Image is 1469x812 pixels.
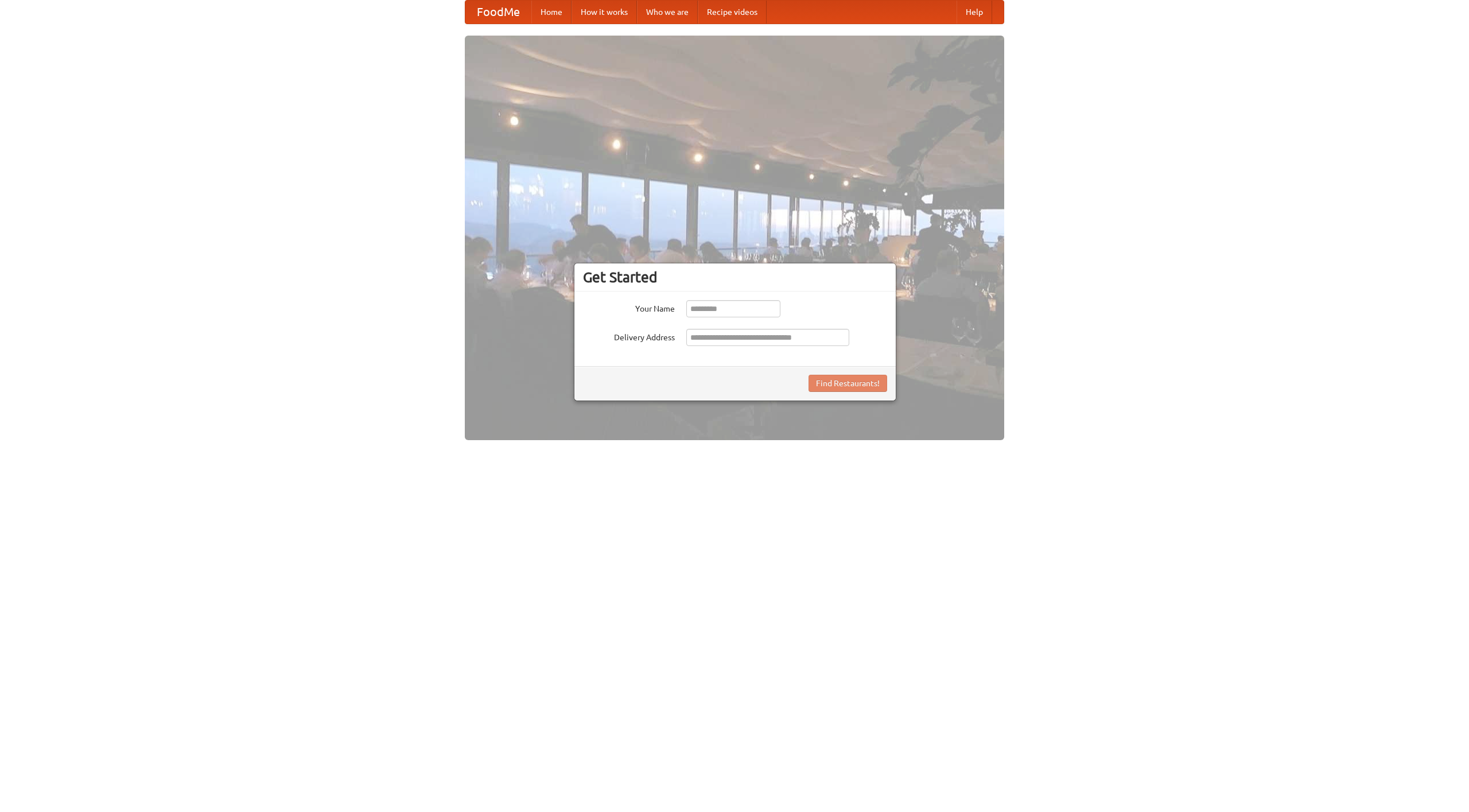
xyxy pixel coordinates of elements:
h3: Get Started [583,269,887,286]
label: Delivery Address [583,329,675,343]
a: How it works [572,1,637,24]
label: Your Name [583,300,675,314]
a: Help [957,1,992,24]
button: Find Restaurants! [809,375,887,392]
a: FoodMe [465,1,531,24]
a: Home [531,1,572,24]
a: Recipe videos [698,1,767,24]
a: Who we are [637,1,698,24]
